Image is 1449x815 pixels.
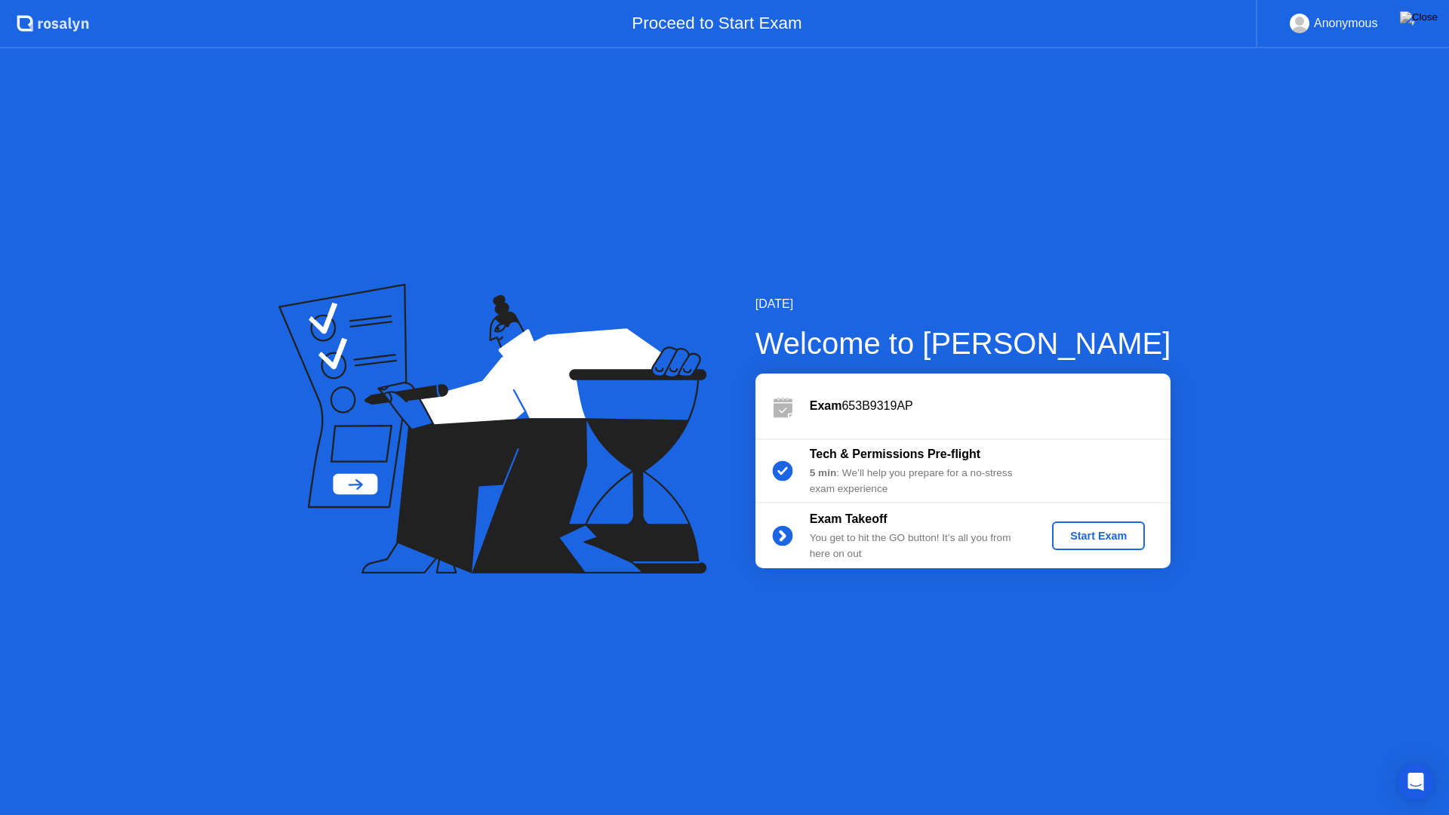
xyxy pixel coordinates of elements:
div: [DATE] [755,295,1171,313]
b: Exam [810,399,842,412]
div: Start Exam [1058,530,1139,542]
div: 653B9319AP [810,397,1171,415]
img: Close [1400,11,1438,23]
div: Welcome to [PERSON_NAME] [755,321,1171,366]
div: Open Intercom Messenger [1398,764,1434,800]
button: Start Exam [1052,521,1145,550]
div: : We’ll help you prepare for a no-stress exam experience [810,466,1027,497]
div: You get to hit the GO button! It’s all you from here on out [810,531,1027,561]
div: Anonymous [1314,14,1378,33]
b: Tech & Permissions Pre-flight [810,447,980,460]
b: Exam Takeoff [810,512,888,525]
b: 5 min [810,467,837,478]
